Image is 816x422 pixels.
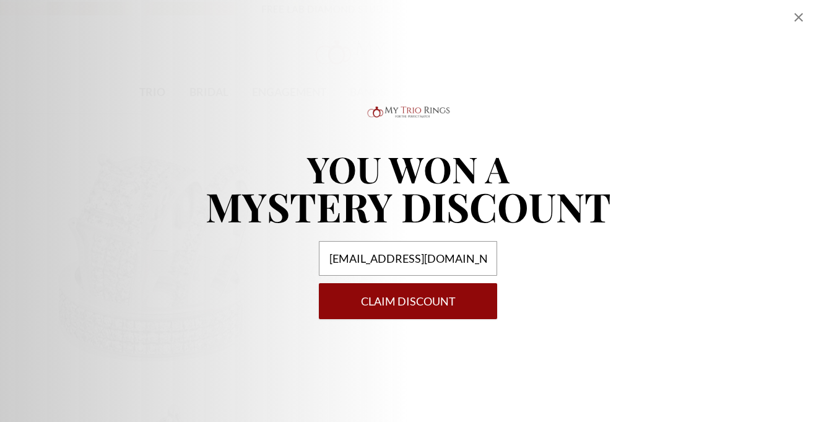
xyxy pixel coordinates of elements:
p: YOU WON A [206,151,611,187]
button: Claim DISCOUNT [319,283,497,319]
img: Logo [365,103,451,121]
div: Close popup [791,10,806,25]
input: Your email address [319,241,497,276]
p: MYSTERY DISCOUNT [206,187,611,226]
